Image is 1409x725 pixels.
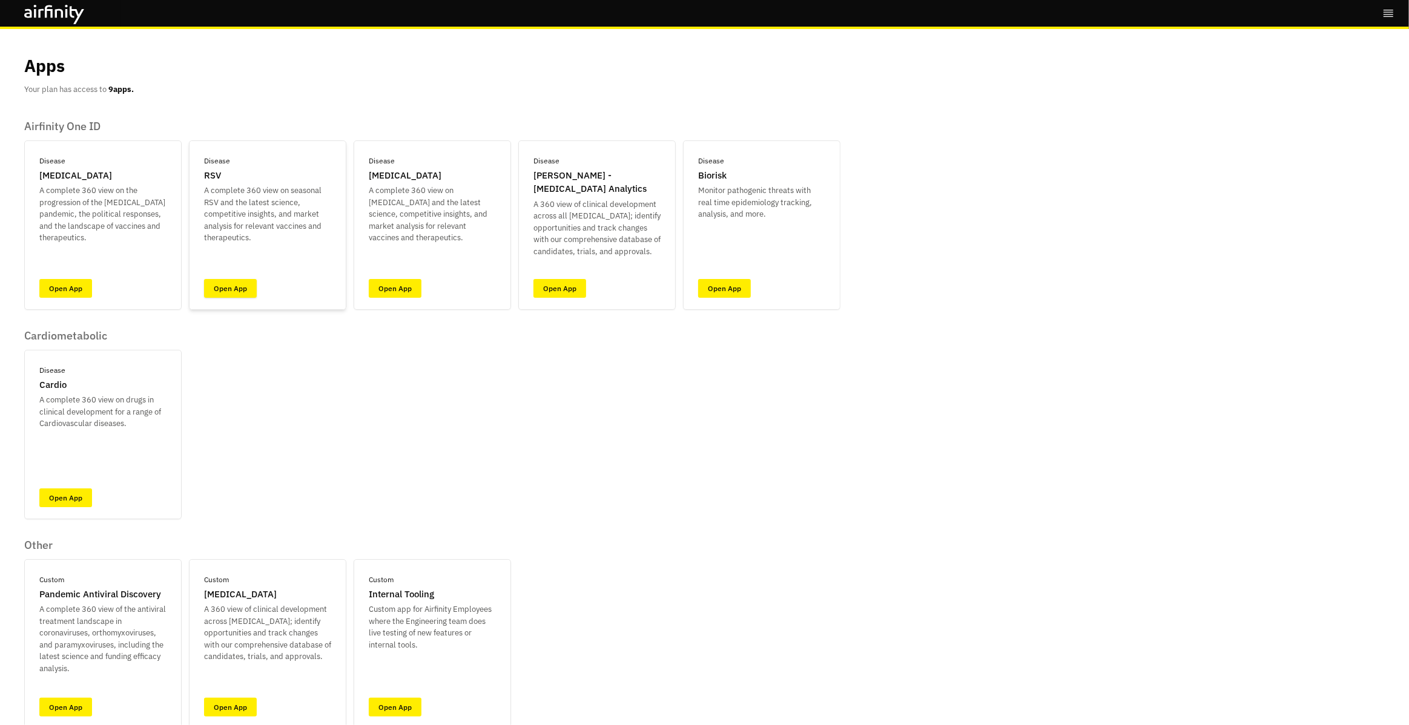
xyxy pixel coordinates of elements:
p: A complete 360 view on [MEDICAL_DATA] and the latest science, competitive insights, and market an... [369,185,496,244]
p: Airfinity One ID [24,120,840,133]
p: Internal Tooling [369,588,434,602]
p: Cardio [39,378,67,392]
a: Open App [369,279,421,298]
p: Cardiometabolic [24,329,182,343]
p: Biorisk [698,169,727,183]
p: Disease [698,156,724,166]
p: Disease [39,156,65,166]
p: [PERSON_NAME] - [MEDICAL_DATA] Analytics [533,169,661,196]
p: Custom app for Airfinity Employees where the Engineering team does live testing of new features o... [369,603,496,651]
a: Open App [39,279,92,298]
a: Open App [204,698,257,717]
a: Open App [204,279,257,298]
b: 9 apps. [108,84,134,94]
p: Your plan has access to [24,84,134,96]
a: Open App [39,698,92,717]
p: Custom [39,574,64,585]
p: Disease [533,156,559,166]
p: A 360 view of clinical development across all [MEDICAL_DATA]; identify opportunities and track ch... [533,198,661,258]
a: Open App [533,279,586,298]
p: Apps [24,53,65,79]
a: Open App [39,488,92,507]
a: Open App [698,279,751,298]
p: [MEDICAL_DATA] [204,588,277,602]
p: A 360 view of clinical development across [MEDICAL_DATA]; identify opportunities and track change... [204,603,331,663]
p: Disease [39,365,65,376]
p: A complete 360 view on seasonal RSV and the latest science, competitive insights, and market anal... [204,185,331,244]
p: A complete 360 view on drugs in clinical development for a range of Cardiovascular diseases. [39,394,167,430]
p: A complete 360 view of the antiviral treatment landscape in coronaviruses, orthomyxoviruses, and ... [39,603,167,674]
p: [MEDICAL_DATA] [39,169,112,183]
p: A complete 360 view on the progression of the [MEDICAL_DATA] pandemic, the political responses, a... [39,185,167,244]
p: [MEDICAL_DATA] [369,169,441,183]
p: Pandemic Antiviral Discovery [39,588,161,602]
p: RSV [204,169,221,183]
a: Open App [369,698,421,717]
p: Disease [204,156,230,166]
p: Custom [204,574,229,585]
p: Custom [369,574,394,585]
p: Other [24,539,511,552]
p: Monitor pathogenic threats with real time epidemiology tracking, analysis, and more. [698,185,825,220]
p: Disease [369,156,395,166]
